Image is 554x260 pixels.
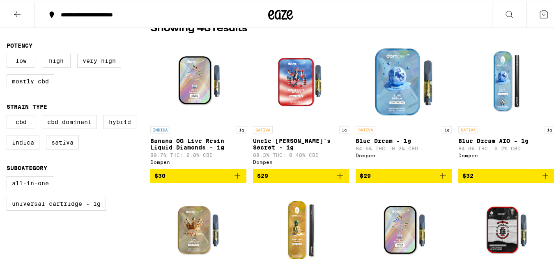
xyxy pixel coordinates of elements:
label: Low [7,52,35,66]
label: Mostly CBD [7,73,54,87]
img: Dompen - Uncle Sam's Secret - 1g [260,38,342,120]
p: INDICA [150,124,170,132]
span: $29 [360,171,371,177]
label: Very High [77,52,121,66]
p: 1g [442,124,452,132]
p: 84.6% THC: 0.2% CBD [356,144,452,150]
div: Dompen [253,158,349,163]
p: Banana OG Live Resin Liquid Diamonds - 1g [150,136,246,149]
span: $29 [257,171,268,177]
button: Add to bag [253,167,349,181]
p: 1g [237,124,246,132]
p: SATIVA [356,124,375,132]
p: Showing 43 results [150,20,247,34]
span: $30 [154,171,166,177]
div: Dompen [150,158,246,163]
p: 88.3% THC: 0.48% CBD [253,151,349,156]
span: $32 [462,171,474,177]
label: Hybrid [103,113,136,127]
button: Add to bag [356,167,452,181]
p: SATIVA [253,124,273,132]
div: Dompen [356,151,452,156]
legend: Subcategory [7,163,47,170]
p: Blue Dream - 1g [356,136,452,143]
label: All-In-One [7,175,54,189]
p: 89.7% THC: 0.8% CBD [150,151,246,156]
button: Add to bag [150,167,246,181]
a: Open page for Uncle Sam's Secret - 1g from Dompen [253,38,349,167]
label: Sativa [46,134,79,148]
label: CBD Dominant [42,113,97,127]
label: CBD [7,113,35,127]
a: Open page for Blue Dream - 1g from Dompen [356,38,452,167]
label: High [42,52,71,66]
img: Dompen - Banana OG Live Resin Liquid Diamonds - 1g [157,38,239,120]
legend: Potency [7,41,32,47]
a: Open page for Banana OG Live Resin Liquid Diamonds - 1g from Dompen [150,38,246,167]
p: Uncle [PERSON_NAME]'s Secret - 1g [253,136,349,149]
legend: Strain Type [7,102,47,108]
p: SATIVA [458,124,478,132]
img: Dompen - Blue Dream AIO - 1g [465,38,547,120]
img: Dompen - Blue Dream - 1g [363,38,445,120]
label: Indica [7,134,39,148]
p: 1g [339,124,349,132]
label: Universal Cartridge - 1g [7,195,106,209]
span: Help [18,6,35,13]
